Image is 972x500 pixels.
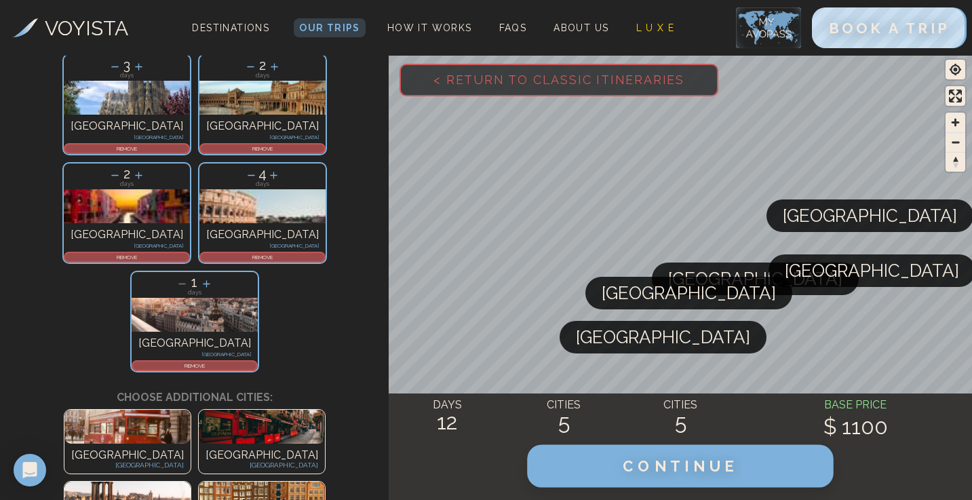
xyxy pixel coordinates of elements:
h4: CITIES [622,397,739,413]
span: < Return to Classic Itineraries [412,51,706,109]
h4: DAYS [389,397,505,413]
span: Zoom out [946,133,965,152]
img: Photo of barcelona [64,81,190,115]
button: Zoom out [946,132,965,152]
p: [GEOGRAPHIC_DATA] [206,447,318,463]
p: [GEOGRAPHIC_DATA] [206,118,319,134]
p: [GEOGRAPHIC_DATA] [138,335,251,351]
a: Our Trips [294,18,366,37]
p: [GEOGRAPHIC_DATA] [71,243,183,248]
p: [GEOGRAPHIC_DATA] [71,118,183,134]
span: Reset bearing to north [946,153,965,172]
span: [GEOGRAPHIC_DATA] [602,277,776,309]
button: CONTINUE [527,445,833,488]
p: [GEOGRAPHIC_DATA] [71,227,183,243]
button: Find my location [946,60,965,79]
a: CONTINUE [534,461,826,474]
span: 1 [191,274,197,290]
span: About Us [553,22,608,33]
p: REMOVE [201,145,324,153]
span: [GEOGRAPHIC_DATA] [576,321,750,353]
div: Open Intercom Messenger [14,454,46,486]
span: [GEOGRAPHIC_DATA] [783,199,957,232]
span: 2 [259,57,266,73]
p: days [199,73,326,79]
p: days [64,73,190,79]
h3: Choose additional cities: [10,376,378,406]
a: FAQs [494,18,532,37]
p: [GEOGRAPHIC_DATA] [206,243,319,248]
span: FAQs [499,22,527,33]
img: My Account [736,7,801,48]
h4: CITIES [505,397,622,413]
p: REMOVE [65,145,189,153]
p: days [132,290,258,296]
p: [GEOGRAPHIC_DATA] [71,134,183,140]
img: Photo of rome [199,189,326,223]
canvas: Map [389,53,972,500]
button: Zoom in [946,113,965,132]
span: BOOK A TRIP [829,20,950,37]
button: Reset bearing to north [946,152,965,172]
span: 4 [258,166,267,182]
h2: 5 [505,410,622,434]
h4: BASE PRICE [739,397,972,413]
a: VOYISTA [13,13,128,43]
button: < Return to Classic Itineraries [400,64,718,96]
a: BOOK A TRIP [812,23,967,36]
h3: VOYISTA [45,13,128,43]
span: Our Trips [299,22,360,33]
img: Photo of undefined [64,410,191,444]
p: days [64,181,190,187]
p: days [199,181,326,187]
img: Photo of madrid [132,298,258,332]
img: Voyista Logo [13,18,38,37]
p: REMOVE [65,253,189,261]
p: REMOVE [201,253,324,261]
span: [GEOGRAPHIC_DATA] [668,263,842,295]
h2: 12 [389,410,505,434]
button: BOOK A TRIP [812,7,967,48]
p: REMOVE [133,362,256,370]
span: 2 [123,166,130,182]
p: [GEOGRAPHIC_DATA] [206,134,319,140]
p: [GEOGRAPHIC_DATA] [206,227,319,243]
button: Enter fullscreen [946,86,965,106]
span: Destinations [187,17,275,57]
img: Photo of venice [64,189,190,223]
img: Photo of seville [199,81,326,115]
h2: 5 [622,410,739,434]
span: L U X E [636,22,675,33]
span: How It Works [387,22,472,33]
p: [GEOGRAPHIC_DATA] [71,447,184,463]
h2: $ 1100 [739,415,972,439]
span: 3 [123,57,130,73]
a: L U X E [631,18,680,37]
img: Photo of undefined [199,410,325,444]
span: [GEOGRAPHIC_DATA] [785,254,959,287]
span: CONTINUE [623,457,739,475]
p: [GEOGRAPHIC_DATA] [138,351,251,357]
p: [GEOGRAPHIC_DATA] [206,460,318,470]
a: About Us [548,18,614,37]
p: [GEOGRAPHIC_DATA] [71,460,184,470]
a: How It Works [382,18,478,37]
